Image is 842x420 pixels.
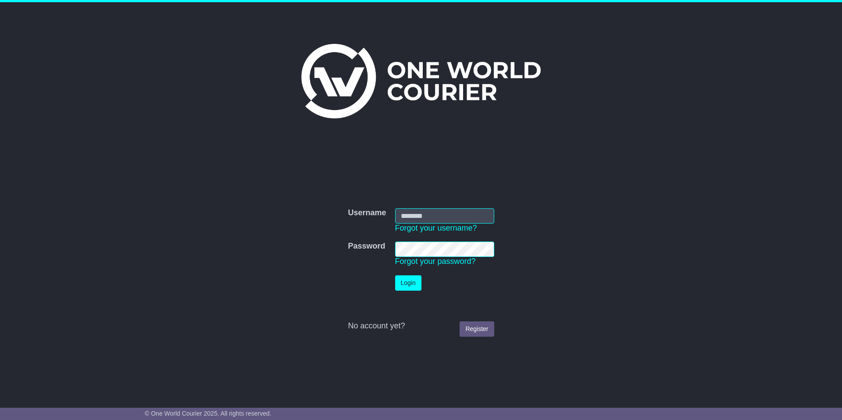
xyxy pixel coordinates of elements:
a: Forgot your password? [395,257,476,266]
div: No account yet? [348,321,494,331]
button: Login [395,275,421,291]
label: Password [348,242,385,251]
a: Forgot your username? [395,224,477,232]
span: © One World Courier 2025. All rights reserved. [145,410,271,417]
label: Username [348,208,386,218]
img: One World [301,44,541,118]
a: Register [460,321,494,337]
